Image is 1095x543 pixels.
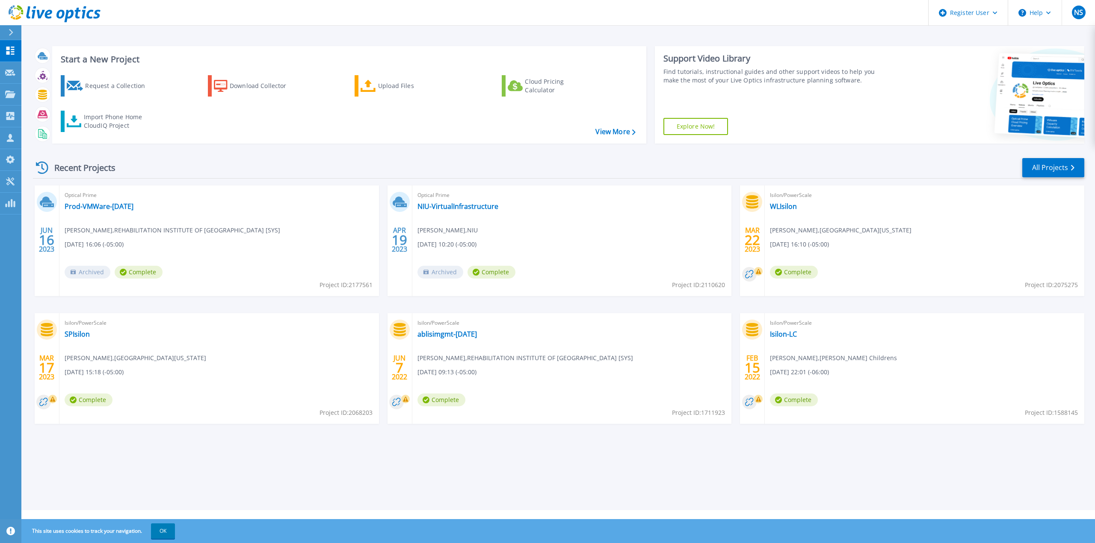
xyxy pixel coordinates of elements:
span: Complete [65,393,112,406]
span: Archived [65,266,110,279]
span: [PERSON_NAME] , NIU [417,226,478,235]
div: Cloud Pricing Calculator [525,77,593,94]
span: 15 [745,364,760,371]
div: MAR 2023 [744,224,761,255]
div: APR 2023 [391,224,408,255]
a: NIU-VirtualInfrastructure [417,202,498,211]
a: Isilon-LC [770,330,797,338]
span: [DATE] 16:06 (-05:00) [65,240,124,249]
span: 17 [39,364,54,371]
span: [PERSON_NAME] , REHABILITATION INSTITUTE OF [GEOGRAPHIC_DATA] [SYS] [65,226,280,235]
a: Prod-VMWare-[DATE] [65,202,133,211]
div: FEB 2022 [744,352,761,383]
span: Isilon/PowerScale [770,318,1079,328]
h3: Start a New Project [61,55,635,64]
span: 7 [396,364,403,371]
span: Optical Prime [417,191,727,200]
span: Isilon/PowerScale [417,318,727,328]
div: Find tutorials, instructional guides and other support videos to help you make the most of your L... [663,68,885,85]
a: Upload Files [355,75,450,97]
span: NS [1074,9,1083,16]
span: Project ID: 2177561 [320,280,373,290]
span: Project ID: 2110620 [672,280,725,290]
div: Request a Collection [85,77,154,94]
div: Upload Files [378,77,447,94]
a: Explore Now! [663,118,728,135]
span: Project ID: 1588145 [1025,408,1078,417]
span: [PERSON_NAME] , REHABILITATION INSTITUTE OF [GEOGRAPHIC_DATA] [SYS] [417,353,633,363]
span: [DATE] 22:01 (-06:00) [770,367,829,377]
div: Download Collector [230,77,298,94]
span: Complete [417,393,465,406]
span: 16 [39,236,54,244]
div: JUN 2023 [38,224,55,255]
a: Request a Collection [61,75,156,97]
div: Support Video Library [663,53,885,64]
span: Complete [770,266,818,279]
button: OK [151,523,175,539]
a: View More [595,128,635,136]
span: Complete [770,393,818,406]
span: Isilon/PowerScale [65,318,374,328]
span: [DATE] 10:20 (-05:00) [417,240,476,249]
span: 22 [745,236,760,244]
div: Recent Projects [33,157,127,178]
span: [DATE] 15:18 (-05:00) [65,367,124,377]
span: Complete [468,266,515,279]
span: 19 [392,236,407,244]
div: Import Phone Home CloudIQ Project [84,113,151,130]
span: Isilon/PowerScale [770,191,1079,200]
a: All Projects [1022,158,1084,177]
span: [DATE] 09:13 (-05:00) [417,367,476,377]
a: Download Collector [208,75,303,97]
a: ablisimgmt-[DATE] [417,330,477,338]
span: Project ID: 2068203 [320,408,373,417]
span: Optical Prime [65,191,374,200]
span: [PERSON_NAME] , [GEOGRAPHIC_DATA][US_STATE] [65,353,206,363]
span: Complete [115,266,163,279]
a: Cloud Pricing Calculator [502,75,597,97]
a: WLIsilon [770,202,797,211]
span: [DATE] 16:10 (-05:00) [770,240,829,249]
span: [PERSON_NAME] , [PERSON_NAME] Childrens [770,353,897,363]
span: Project ID: 2075275 [1025,280,1078,290]
span: Project ID: 1711923 [672,408,725,417]
a: SPIsilon [65,330,90,338]
div: MAR 2023 [38,352,55,383]
span: This site uses cookies to track your navigation. [24,523,175,539]
span: [PERSON_NAME] , [GEOGRAPHIC_DATA][US_STATE] [770,226,912,235]
div: JUN 2022 [391,352,408,383]
span: Archived [417,266,463,279]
